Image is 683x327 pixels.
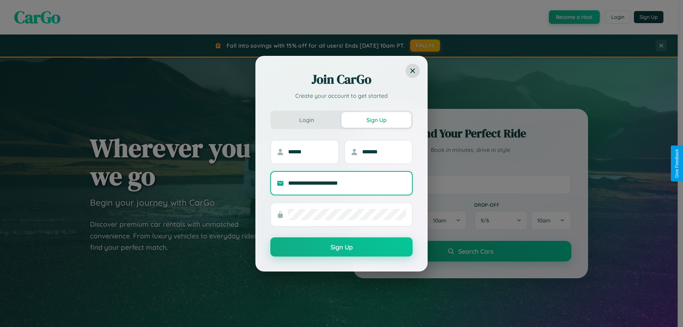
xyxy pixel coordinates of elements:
button: Login [272,112,341,128]
h2: Join CarGo [270,71,413,88]
div: Give Feedback [674,149,679,178]
button: Sign Up [270,237,413,257]
button: Sign Up [341,112,411,128]
p: Create your account to get started [270,91,413,100]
